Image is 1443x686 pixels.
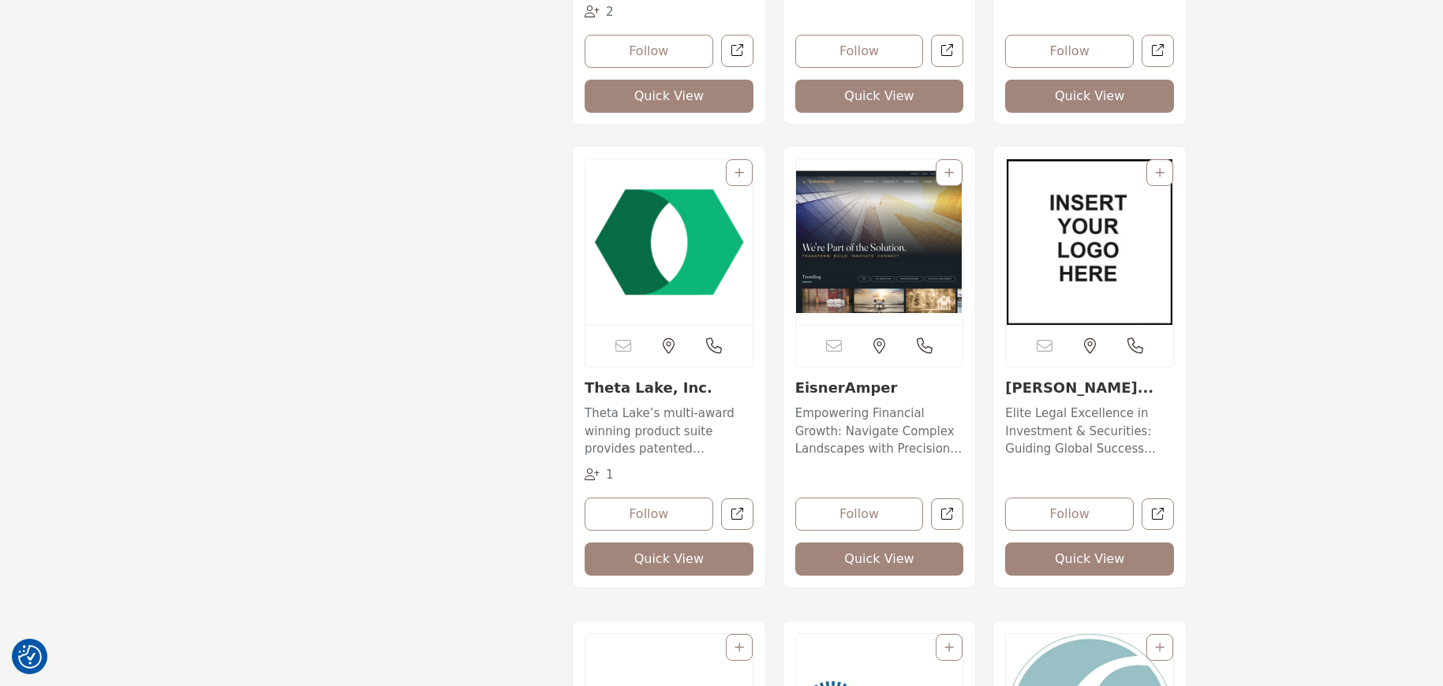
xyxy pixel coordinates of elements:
button: Quick View [585,542,753,576]
a: Elite Legal Excellence in Investment & Securities: Guiding Global Success Operating within the In... [1005,401,1174,458]
a: EisnerAmper [795,379,898,396]
p: Theta Lake’s multi-award winning product suite provides patented compliance and security for mode... [585,405,753,458]
button: Consent Preferences [18,645,42,669]
span: 2 [606,5,614,19]
a: Add To List [1155,641,1164,654]
button: Quick View [1005,542,1174,576]
button: Quick View [1005,80,1174,113]
a: Open eversheds-sutherland-us-llp2 in new tab [1142,498,1174,531]
h3: Eversheds Sutherland (US) LLP [1005,379,1174,397]
button: Follow [795,35,924,68]
a: Empowering Financial Growth: Navigate Complex Landscapes with Precision and Integrity In the dyna... [795,401,964,458]
a: Add To List [735,641,744,654]
a: Open Listing in new tab [585,159,753,325]
a: Add To List [944,641,954,654]
button: Quick View [585,80,753,113]
div: Followers [585,3,614,21]
a: [PERSON_NAME]... [1005,379,1153,396]
button: Follow [1005,35,1134,68]
button: Quick View [795,542,964,576]
button: Quick View [795,80,964,113]
img: Theta Lake, Inc. [585,159,753,325]
a: Open eventus in new tab [931,35,963,67]
div: Followers [585,466,614,484]
img: EisnerAmper [796,159,963,325]
a: Open theta-lake-inc in new tab [721,498,753,531]
a: Open Listing in new tab [1006,159,1173,325]
a: Add To List [944,166,954,179]
button: Follow [585,498,713,531]
a: Add To List [1155,166,1164,179]
h3: Theta Lake, Inc. [585,379,753,397]
p: Elite Legal Excellence in Investment & Securities: Guiding Global Success Operating within the In... [1005,405,1174,458]
a: Theta Lake’s multi-award winning product suite provides patented compliance and security for mode... [585,401,753,458]
button: Follow [1005,498,1134,531]
a: Open Listing in new tab [796,159,963,325]
a: Open js-held in new tab [1142,35,1174,67]
a: Open moore-van-allen-pllc in new tab [721,35,753,67]
p: Empowering Financial Growth: Navigate Complex Landscapes with Precision and Integrity In the dyna... [795,405,964,458]
a: Theta Lake, Inc. [585,379,712,396]
span: 1 [606,468,614,482]
h3: EisnerAmper [795,379,964,397]
a: Open eisneramper in new tab [931,498,963,531]
img: Eversheds Sutherland (US) LLP [1006,159,1173,325]
a: Add To List [735,166,744,179]
button: Follow [795,498,924,531]
img: Revisit consent button [18,645,42,669]
button: Follow [585,35,713,68]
